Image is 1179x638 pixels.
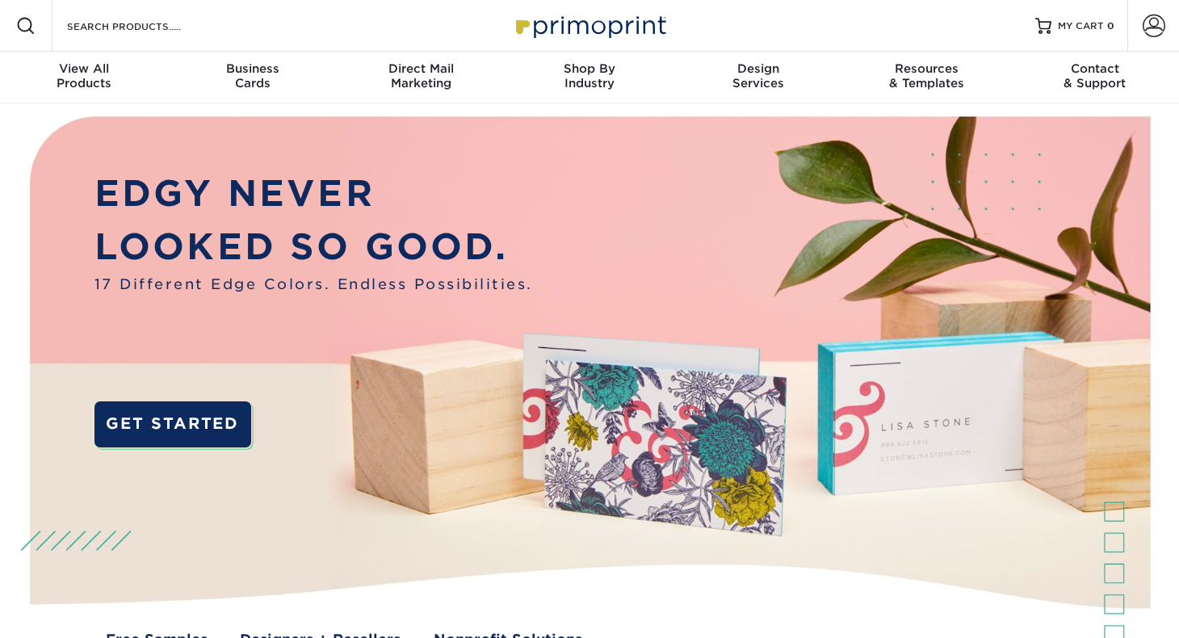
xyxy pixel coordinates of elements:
[1010,61,1179,90] div: & Support
[1010,52,1179,103] a: Contact& Support
[506,52,674,103] a: Shop ByIndustry
[94,401,251,448] a: GET STARTED
[337,61,506,76] span: Direct Mail
[509,8,670,43] img: Primoprint
[842,61,1011,90] div: & Templates
[94,220,533,274] p: LOOKED SO GOOD.
[94,167,533,220] p: EDGY NEVER
[1010,61,1179,76] span: Contact
[673,52,842,103] a: DesignServices
[337,61,506,90] div: Marketing
[65,16,223,36] input: SEARCH PRODUCTS.....
[506,61,674,76] span: Shop By
[506,61,674,90] div: Industry
[842,52,1011,103] a: Resources& Templates
[337,52,506,103] a: Direct MailMarketing
[673,61,842,90] div: Services
[169,52,338,103] a: BusinessCards
[673,61,842,76] span: Design
[1107,20,1114,31] span: 0
[169,61,338,90] div: Cards
[94,274,533,295] span: 17 Different Edge Colors. Endless Possibilities.
[842,61,1011,76] span: Resources
[1058,19,1104,33] span: MY CART
[169,61,338,76] span: Business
